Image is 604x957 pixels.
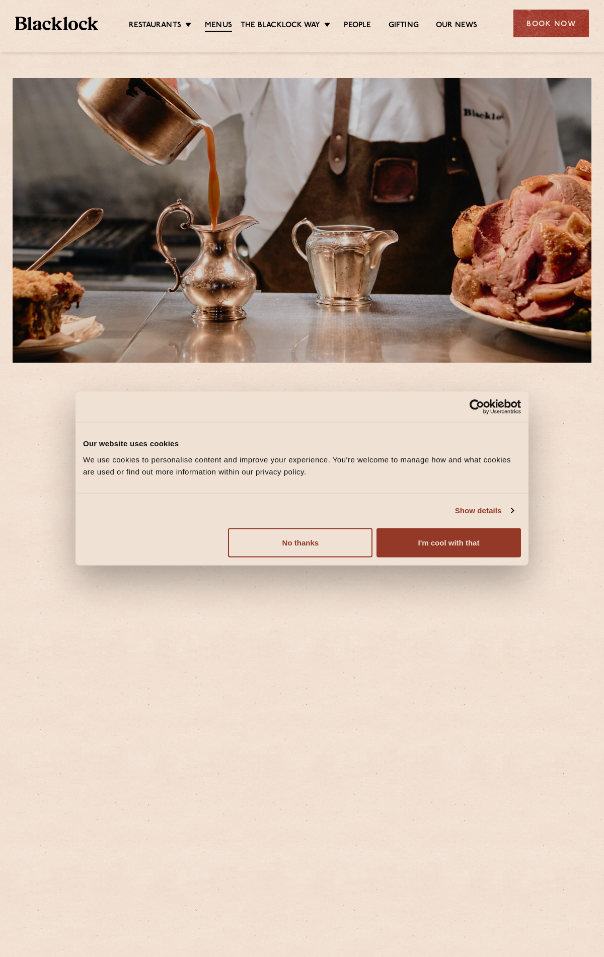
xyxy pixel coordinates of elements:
[436,21,478,31] a: Our News
[228,528,372,557] button: No thanks
[344,21,371,31] a: People
[513,10,589,37] div: Book Now
[205,21,232,32] a: Menus
[389,21,419,31] a: Gifting
[433,399,521,415] a: Usercentrics Cookiebot - opens in a new window
[83,438,521,450] div: Our website uses cookies
[455,505,513,517] a: Show details
[241,21,320,31] a: The Blacklock Way
[129,21,181,31] a: Restaurants
[376,528,521,557] button: I'm cool with that
[83,453,521,477] div: We use cookies to personalise content and improve your experience. You're welcome to manage how a...
[15,17,98,31] img: BL_Textured_Logo-footer-cropped.svg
